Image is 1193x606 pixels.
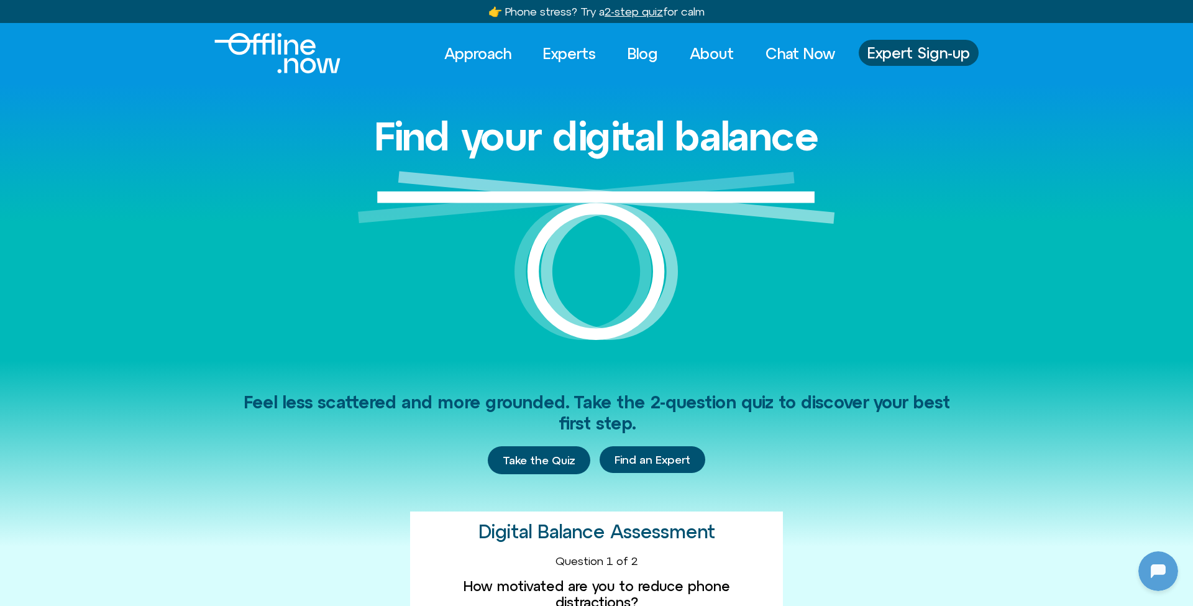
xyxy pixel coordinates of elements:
[196,6,217,27] svg: Restart Conversation Button
[214,33,319,73] div: Logo
[3,291,21,308] img: N5FCcHC.png
[867,45,970,61] span: Expert Sign-up
[605,5,663,18] u: 2-step quiz
[478,521,715,542] h2: Digital Balance Assessment
[600,446,705,474] a: Find an Expert
[433,40,523,67] a: Approach
[420,554,773,568] div: Question 1 of 2
[214,33,341,73] img: Offline.Now logo in white. Text of the words offline.now with a line going through the "O"
[754,40,846,67] a: Chat Now
[3,357,21,374] img: N5FCcHC.png
[229,91,235,106] p: 3
[503,454,575,467] span: Take the Quiz
[217,6,238,27] svg: Close Chatbot Button
[1138,551,1178,591] iframe: Botpress
[50,193,236,223] p: when I wake up [DATE] I dont grab my phone
[3,3,245,29] button: Expand Header Button
[37,8,191,24] h2: [DOMAIN_NAME]
[679,40,745,67] a: About
[11,6,31,26] img: N5FCcHC.png
[35,10,222,70] p: Makes sense — you chose: "as soon as waking up if I stand up to stretch instead of grabbing my ph...
[213,397,232,416] svg: Voice Input Button
[358,171,835,360] img: Graphic of a white circle with a white line balancing on top to represent balance.
[244,392,950,433] span: Feel less scattered and more grounded. Take the 2-question quiz to discover your best first step.
[433,40,846,67] nav: Menu
[35,127,222,172] p: 3 — Thanks for sharing. What would a clear sign that this worked look like for you? (a brief sign...
[35,244,222,303] p: Nice — your reminder is: "When I wake up [DATE] I don't grab my phone." Want to try it once and t...
[21,400,193,413] textarea: Message Input
[615,454,690,466] span: Find an Expert
[488,446,590,475] a: Take the Quiz
[3,159,21,177] img: N5FCcHC.png
[600,446,705,475] div: Find an Expert
[488,5,705,18] a: 👉 Phone stress? Try a2-step quizfor calm
[532,40,607,67] a: Experts
[859,40,979,66] a: Expert Sign-up
[3,57,21,75] img: N5FCcHC.png
[35,324,222,369] p: I noticed you stepped away — take your time. I’m here when you’re ready to continue.
[616,40,669,67] a: Blog
[374,114,819,158] h1: Find your digital balance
